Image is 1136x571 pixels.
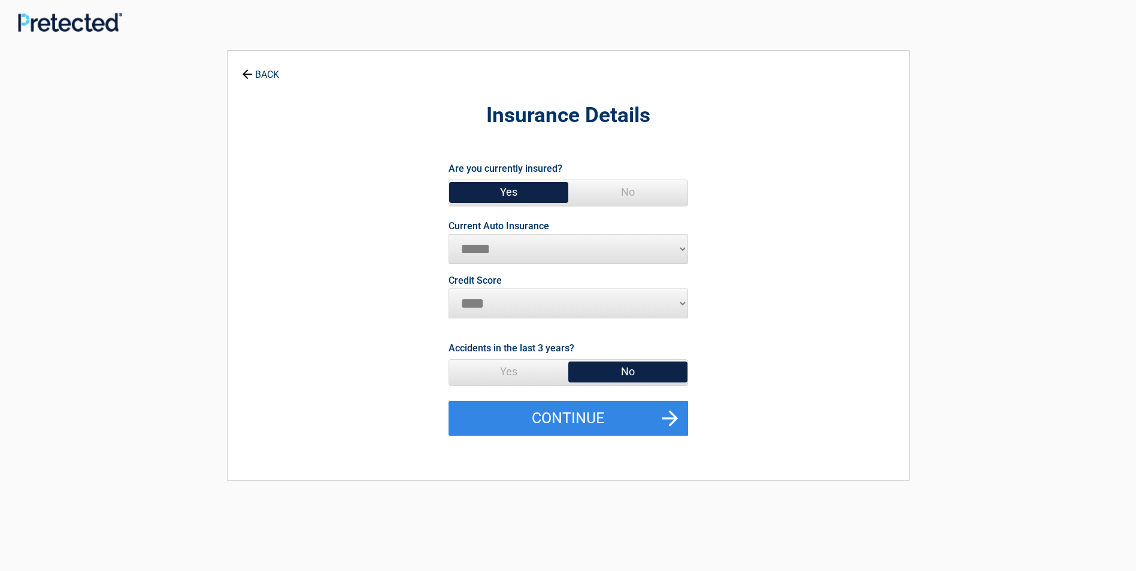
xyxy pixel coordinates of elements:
h2: Insurance Details [293,102,843,130]
span: Yes [449,360,568,384]
span: Yes [449,180,568,204]
span: No [568,180,687,204]
label: Accidents in the last 3 years? [449,340,574,356]
label: Are you currently insured? [449,160,562,177]
span: No [568,360,687,384]
img: Main Logo [18,13,122,31]
label: Credit Score [449,276,502,285]
a: BACK [240,59,281,80]
label: Current Auto Insurance [449,221,549,231]
button: Continue [449,401,688,436]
